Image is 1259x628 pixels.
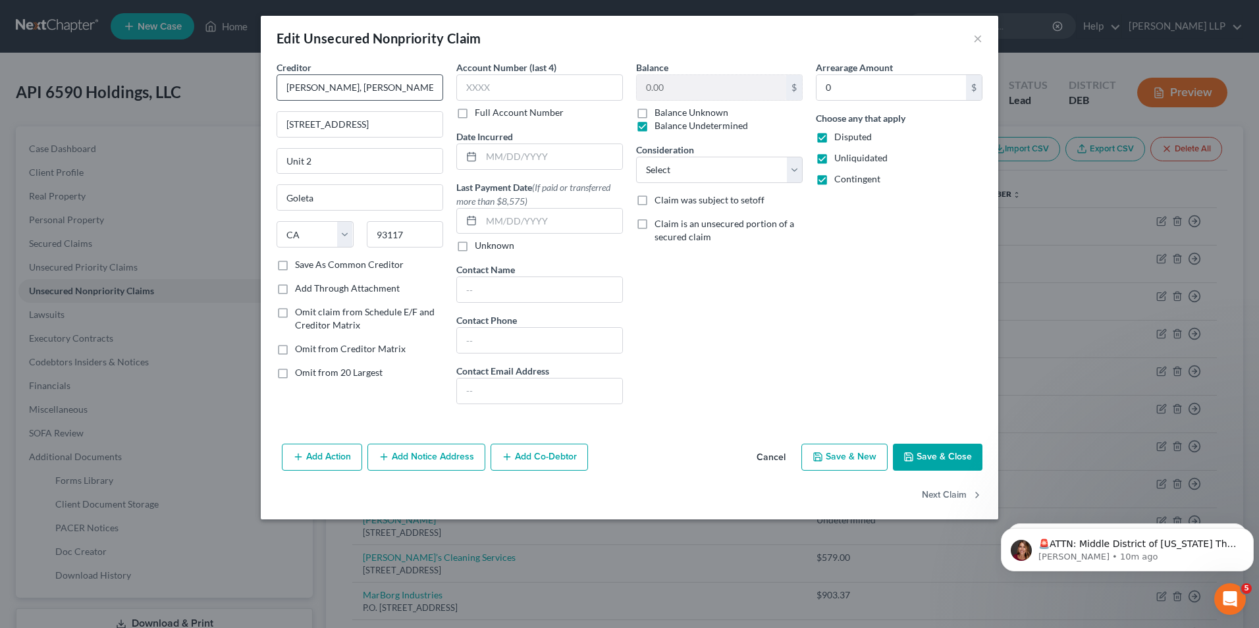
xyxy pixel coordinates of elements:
[481,209,622,234] input: MM/DD/YYYY
[491,444,588,471] button: Add Co-Debtor
[456,74,623,101] input: XXXX
[637,75,786,100] input: 0.00
[456,61,556,74] label: Account Number (last 4)
[475,239,514,252] label: Unknown
[655,106,728,119] label: Balance Unknown
[456,182,610,207] span: (If paid or transferred more than $8,575)
[457,277,622,302] input: --
[1214,583,1246,615] iframe: Intercom live chat
[996,500,1259,592] iframe: Intercom notifications message
[456,313,517,327] label: Contact Phone
[655,218,794,242] span: Claim is an unsecured portion of a secured claim
[367,444,485,471] button: Add Notice Address
[1241,583,1252,594] span: 5
[816,111,905,125] label: Choose any that apply
[746,445,796,471] button: Cancel
[966,75,982,100] div: $
[295,343,406,354] span: Omit from Creditor Matrix
[801,444,888,471] button: Save & New
[457,379,622,404] input: --
[367,221,444,248] input: Enter zip...
[295,282,400,295] label: Add Through Attachment
[973,30,982,46] button: ×
[456,130,513,144] label: Date Incurred
[456,263,515,276] label: Contact Name
[277,74,443,101] input: Search creditor by name...
[475,106,564,119] label: Full Account Number
[636,143,694,157] label: Consideration
[277,29,481,47] div: Edit Unsecured Nonpriority Claim
[922,481,982,509] button: Next Claim
[834,131,872,142] span: Disputed
[295,367,383,378] span: Omit from 20 Largest
[456,364,549,378] label: Contact Email Address
[655,119,748,132] label: Balance Undetermined
[834,152,888,163] span: Unliquidated
[816,61,893,74] label: Arrearage Amount
[817,75,966,100] input: 0.00
[481,144,622,169] input: MM/DD/YYYY
[277,62,311,73] span: Creditor
[834,173,880,184] span: Contingent
[456,180,623,208] label: Last Payment Date
[786,75,802,100] div: $
[277,185,442,210] input: Enter city...
[277,112,442,137] input: Enter address...
[893,444,982,471] button: Save & Close
[655,194,764,205] span: Claim was subject to setoff
[282,444,362,471] button: Add Action
[295,258,404,271] label: Save As Common Creditor
[457,328,622,353] input: --
[636,61,668,74] label: Balance
[295,306,435,330] span: Omit claim from Schedule E/F and Creditor Matrix
[277,149,442,174] input: Apt, Suite, etc...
